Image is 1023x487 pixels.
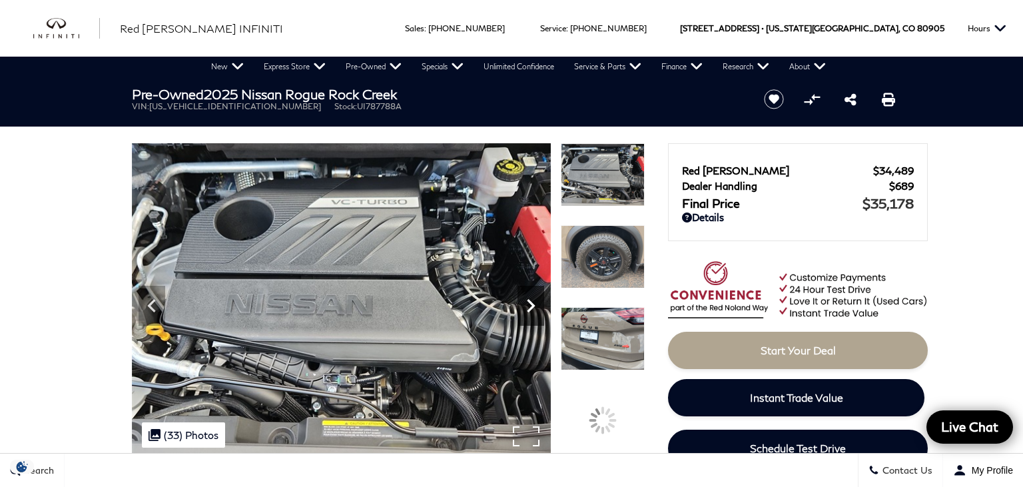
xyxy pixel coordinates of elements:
span: [US_VEHICLE_IDENTIFICATION_NUMBER] [149,101,321,111]
strong: Pre-Owned [132,86,204,102]
a: Live Chat [926,410,1013,444]
span: $35,178 [862,195,914,211]
a: Print this Pre-Owned 2025 Nissan Rogue Rock Creek [882,91,895,107]
a: About [779,57,836,77]
a: Express Store [254,57,336,77]
span: VIN: [132,101,149,111]
span: Red [PERSON_NAME] [682,165,873,177]
a: [PHONE_NUMBER] [570,23,647,33]
span: Red [PERSON_NAME] INFINITI [120,22,283,35]
div: Next [517,286,544,326]
a: [PHONE_NUMBER] [428,23,505,33]
span: UI787788A [357,101,402,111]
a: Service & Parts [564,57,651,77]
span: Search [21,465,54,476]
button: Compare Vehicle [802,89,822,109]
a: Share this Pre-Owned 2025 Nissan Rogue Rock Creek [845,91,856,107]
span: $34,489 [873,165,914,177]
span: Final Price [682,196,862,211]
a: Research [713,57,779,77]
a: Pre-Owned [336,57,412,77]
span: Contact Us [879,465,932,476]
a: Specials [412,57,474,77]
span: Stock: [334,101,357,111]
span: My Profile [966,465,1013,476]
a: Instant Trade Value [668,379,924,416]
span: Live Chat [934,418,1005,435]
a: Schedule Test Drive [668,430,928,467]
img: Used 2025 Baja Storm Metallic Nissan Rock Creek image 29 [561,143,645,207]
a: Finance [651,57,713,77]
a: Details [682,211,914,223]
span: : [566,23,568,33]
img: Opt-Out Icon [7,460,37,474]
button: Open user profile menu [943,454,1023,487]
span: $689 [889,180,914,192]
a: Dealer Handling $689 [682,180,914,192]
div: Previous [139,286,165,326]
a: Unlimited Confidence [474,57,564,77]
section: Click to Open Cookie Consent Modal [7,460,37,474]
h1: 2025 Nissan Rogue Rock Creek [132,87,741,101]
a: Red [PERSON_NAME] $34,489 [682,165,914,177]
span: Service [540,23,566,33]
img: Used 2025 Baja Storm Metallic Nissan Rock Creek image 30 [561,225,645,288]
a: New [201,57,254,77]
img: Used 2025 Baja Storm Metallic Nissan Rock Creek image 31 [561,307,645,370]
nav: Main Navigation [201,57,836,77]
span: Sales [405,23,424,33]
a: Red [PERSON_NAME] INFINITI [120,21,283,37]
a: Final Price $35,178 [682,195,914,211]
button: Save vehicle [759,89,789,110]
div: (33) Photos [142,422,225,448]
a: Start Your Deal [668,332,928,369]
span: Dealer Handling [682,180,889,192]
span: : [424,23,426,33]
img: INFINITI [33,18,100,39]
img: Used 2025 Baja Storm Metallic Nissan Rock Creek image 29 [132,143,551,458]
a: [STREET_ADDRESS] • [US_STATE][GEOGRAPHIC_DATA], CO 80905 [680,23,944,33]
span: Instant Trade Value [750,391,843,404]
span: Schedule Test Drive [750,442,846,454]
a: infiniti [33,18,100,39]
span: Start Your Deal [761,344,836,356]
